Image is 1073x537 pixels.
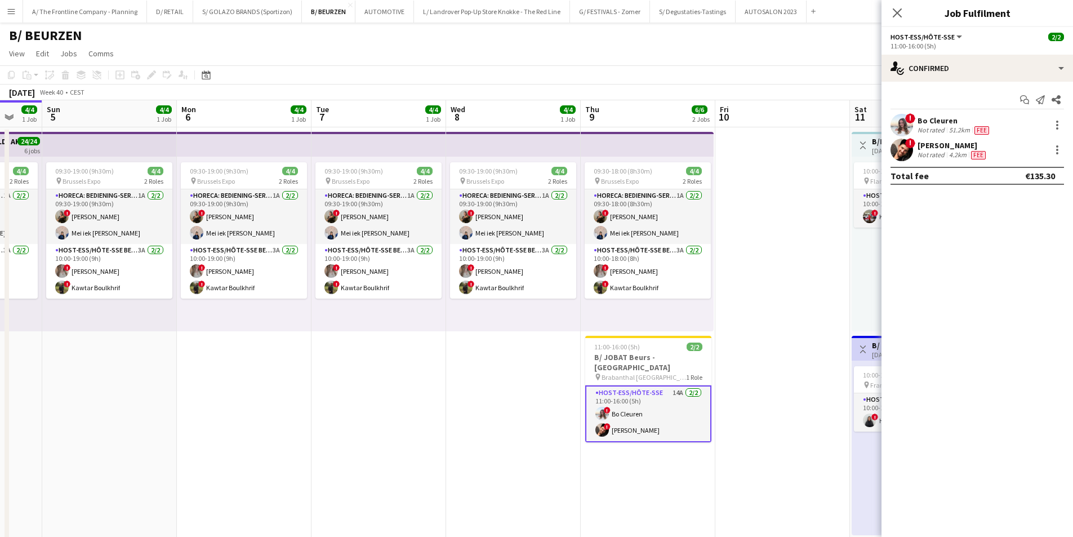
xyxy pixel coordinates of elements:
[157,115,171,123] div: 1 Job
[315,189,442,244] app-card-role: Horeca: Bediening-Service1A2/209:30-19:00 (9h30m)![PERSON_NAME]Mei iek [PERSON_NAME]
[198,264,205,271] span: !
[37,88,65,96] span: Week 40
[560,115,575,123] div: 1 Job
[181,244,307,299] app-card-role: Host-ess/Hôte-sse Beurs - Foire3A2/210:00-19:00 (9h)![PERSON_NAME]!Kawtar Boulkhrif
[969,150,988,159] div: Crew has different fees then in role
[548,177,567,185] span: 2 Roles
[324,167,383,175] span: 09:30-19:00 (9h30m)
[197,177,235,185] span: Brussels Expo
[602,373,686,381] span: Brabanthal [GEOGRAPHIC_DATA]
[181,162,307,299] app-job-card: 09:30-19:00 (9h30m)4/4 Brussels Expo2 RolesHoreca: Bediening-Service1A2/209:30-19:00 (9h30m)![PER...
[17,137,40,145] span: 24/24
[854,393,980,432] app-card-role: Host-ess/Hôte-sse2A1/110:00-18:30 (8h30m)!Hind El Akili
[863,167,909,175] span: 10:00-18:00 (8h)
[686,167,702,175] span: 4/4
[601,177,639,185] span: Brussels Expo
[585,352,711,372] h3: B/ JOBAT Beurs - [GEOGRAPHIC_DATA]
[332,177,369,185] span: Brussels Expo
[551,167,567,175] span: 4/4
[604,407,611,414] span: !
[585,162,711,299] app-job-card: 09:30-18:00 (8h30m)4/4 Brussels Expo2 RolesHoreca: Bediening-Service1A2/209:30-18:00 (8h30m)![PER...
[881,6,1073,20] h3: Job Fulfilment
[854,366,980,432] app-job-card: 10:00-18:30 (8h30m)1/1 Frandersd Expo Gent1 RoleHost-ess/Hôte-sse2A1/110:00-18:30 (8h30m)!Hind El...
[692,105,707,114] span: 6/6
[36,48,49,59] span: Edit
[180,110,196,123] span: 6
[602,281,609,287] span: !
[60,48,77,59] span: Jobs
[425,105,441,114] span: 4/4
[687,343,702,351] span: 2/2
[1048,33,1064,41] span: 2/2
[314,110,329,123] span: 7
[585,189,711,244] app-card-role: Horeca: Bediening-Service1A2/209:30-18:00 (8h30m)![PERSON_NAME]Mei iek [PERSON_NAME]
[32,46,54,61] a: Edit
[291,115,306,123] div: 1 Job
[181,104,196,114] span: Mon
[450,162,576,299] app-job-card: 09:30-19:00 (9h30m)4/4 Brussels Expo2 RolesHoreca: Bediening-Service1A2/209:30-19:00 (9h30m)![PER...
[683,177,702,185] span: 2 Roles
[947,150,969,159] div: 4.2km
[24,145,40,155] div: 6 jobs
[417,167,433,175] span: 4/4
[585,336,711,442] app-job-card: 11:00-16:00 (5h)2/2B/ JOBAT Beurs - [GEOGRAPHIC_DATA] Brabanthal [GEOGRAPHIC_DATA]1 RoleHost-ess/...
[46,162,172,299] app-job-card: 09:30-19:00 (9h30m)4/4 Brussels Expo2 RolesHoreca: Bediening-Service1A2/209:30-19:00 (9h30m)![PER...
[302,1,355,23] button: B/ BEURZEN
[872,350,956,359] div: [DATE] → [DATE]
[947,126,972,135] div: 51.2km
[55,167,114,175] span: 09:30-19:00 (9h30m)
[585,104,599,114] span: Thu
[316,104,329,114] span: Tue
[466,177,504,185] span: Brussels Expo
[891,42,1064,50] div: 11:00-16:00 (5h)
[148,167,163,175] span: 4/4
[22,115,37,123] div: 1 Job
[198,210,205,216] span: !
[918,126,947,135] div: Not rated
[46,244,172,299] app-card-role: Host-ess/Hôte-sse Beurs - Foire3A2/210:00-19:00 (9h)![PERSON_NAME]!Kawtar Boulkhrif
[736,1,807,23] button: AUTOSALON 2023
[450,244,576,299] app-card-role: Host-ess/Hôte-sse Beurs - Foire3A2/210:00-19:00 (9h)![PERSON_NAME]!Kawtar Boulkhrif
[891,170,929,181] div: Total fee
[692,115,710,123] div: 2 Jobs
[854,162,980,228] app-job-card: 10:00-18:00 (8h)1/1 Flanders Expo - [GEOGRAPHIC_DATA]1 RoleHost-ess/Hôte-sse5A1/110:00-18:00 (8h)...
[905,138,915,148] span: !
[468,264,474,271] span: !
[650,1,736,23] button: S/ Degustaties-Tastings
[46,189,172,244] app-card-role: Horeca: Bediening-Service1A2/209:30-19:00 (9h30m)![PERSON_NAME]Mei iek [PERSON_NAME]
[585,385,711,442] app-card-role: Host-ess/Hôte-sse14A2/211:00-16:00 (5h)!Bo Cleuren![PERSON_NAME]
[974,126,989,135] span: Fee
[63,177,100,185] span: Brussels Expo
[9,27,82,44] h1: B/ BEURZEN
[413,177,433,185] span: 2 Roles
[891,33,955,41] span: Host-ess/Hôte-sse
[315,162,442,299] app-job-card: 09:30-19:00 (9h30m)4/4 Brussels Expo2 RolesHoreca: Bediening-Service1A2/209:30-19:00 (9h30m)![PER...
[872,147,956,155] div: [DATE] → [DATE]
[156,105,172,114] span: 4/4
[918,116,991,126] div: Bo Cleuren
[560,105,576,114] span: 4/4
[918,150,947,159] div: Not rated
[718,110,729,123] span: 10
[10,177,29,185] span: 2 Roles
[23,1,147,23] button: A/ The Frontline Company - Planning
[88,48,114,59] span: Comms
[279,177,298,185] span: 2 Roles
[604,423,611,430] span: !
[853,110,867,123] span: 11
[282,167,298,175] span: 4/4
[56,46,82,61] a: Jobs
[594,167,652,175] span: 09:30-18:00 (8h30m)
[291,105,306,114] span: 4/4
[468,281,474,287] span: !
[9,87,35,98] div: [DATE]
[64,264,70,271] span: !
[5,46,29,61] a: View
[881,55,1073,82] div: Confirmed
[570,1,650,23] button: G/ FESTIVALS - Zomer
